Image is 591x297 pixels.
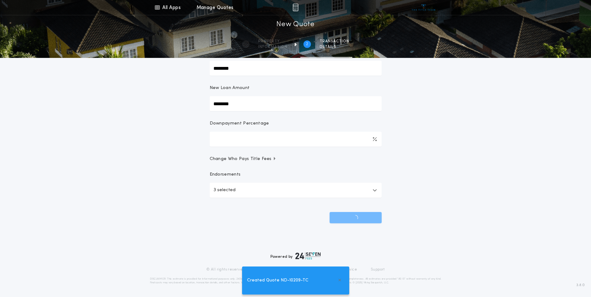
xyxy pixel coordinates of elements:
span: Change Who Pays Title Fees [210,156,277,162]
div: Powered by [270,252,321,260]
h1: New Quote [276,20,314,30]
img: img [293,4,298,11]
span: Created Quote ND-10209-TC [247,277,308,284]
span: Property [258,39,287,44]
span: details [320,45,349,49]
p: New Loan Amount [210,85,250,91]
p: Downpayment Percentage [210,120,269,127]
p: Endorsements [210,172,382,178]
span: information [258,45,287,49]
p: 3 selected [213,186,236,194]
img: logo [295,252,321,260]
img: vs-icon [412,4,435,11]
h2: 2 [306,42,308,47]
button: Change Who Pays Title Fees [210,156,382,162]
input: New Loan Amount [210,96,382,111]
span: Transaction [320,39,349,44]
input: Downpayment Percentage [210,132,382,147]
input: Sale Price [210,61,382,76]
button: 3 selected [210,183,382,198]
